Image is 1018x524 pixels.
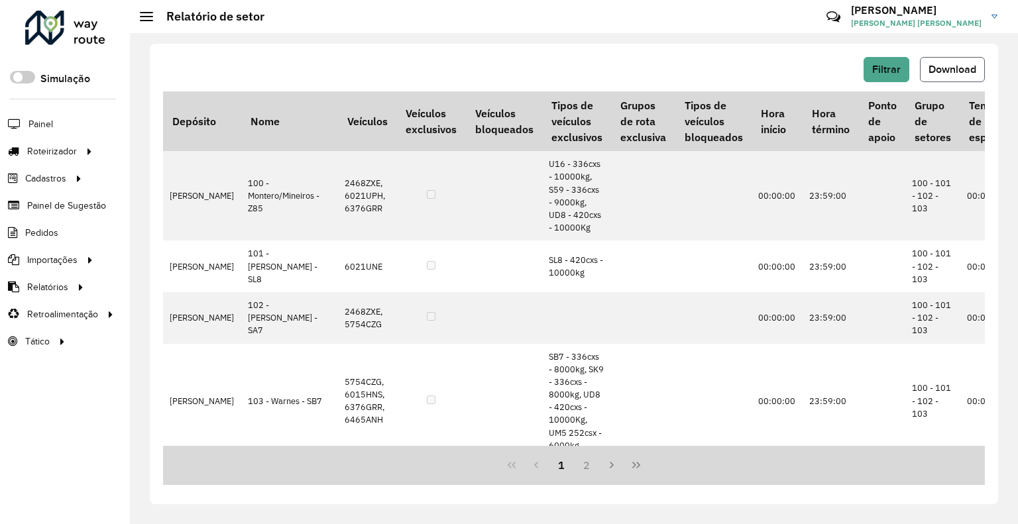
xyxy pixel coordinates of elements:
[241,292,338,344] td: 102 - [PERSON_NAME] - SA7
[27,253,78,267] span: Importações
[396,91,465,151] th: Veículos exclusivos
[803,91,858,151] th: Hora término
[960,91,1012,151] th: Tempo de espera
[25,172,66,185] span: Cadastros
[905,292,960,344] td: 100 - 101 - 102 - 103
[28,117,53,131] span: Painel
[40,71,90,87] label: Simulação
[25,335,50,348] span: Tático
[574,452,599,478] button: 2
[905,344,960,459] td: 100 - 101 - 102 - 103
[241,344,338,459] td: 103 - Warnes - SB7
[549,452,574,478] button: 1
[338,240,396,292] td: 6021UNE
[241,240,338,292] td: 101 - [PERSON_NAME] - SL8
[27,307,98,321] span: Retroalimentação
[338,292,396,344] td: 2468ZXE, 5754CZG
[27,280,68,294] span: Relatórios
[851,17,982,29] span: [PERSON_NAME] [PERSON_NAME]
[338,344,396,459] td: 5754CZG, 6015HNS, 6376GRR, 6465ANH
[241,91,338,151] th: Nome
[163,240,241,292] td: [PERSON_NAME]
[803,344,858,459] td: 23:59:00
[960,292,1012,344] td: 00:07:00
[241,151,338,240] td: 100 - Montero/Mineiros - Z85
[752,240,803,292] td: 00:00:00
[905,91,960,151] th: Grupo de setores
[929,64,976,75] span: Download
[752,151,803,240] td: 00:00:00
[25,226,58,240] span: Pedidos
[752,344,803,459] td: 00:00:00
[803,151,858,240] td: 23:59:00
[27,199,106,213] span: Painel de Sugestão
[153,9,264,24] h2: Relatório de setor
[851,4,982,17] h3: [PERSON_NAME]
[675,91,752,151] th: Tipos de veículos bloqueados
[752,91,803,151] th: Hora início
[864,57,909,82] button: Filtrar
[599,452,624,478] button: Next Page
[960,344,1012,459] td: 00:07:00
[819,3,848,31] a: Contato Rápido
[859,91,905,151] th: Ponto de apoio
[905,240,960,292] td: 100 - 101 - 102 - 103
[163,91,241,151] th: Depósito
[960,151,1012,240] td: 00:07:00
[803,240,858,292] td: 23:59:00
[905,151,960,240] td: 100 - 101 - 102 - 103
[466,91,542,151] th: Veículos bloqueados
[752,292,803,344] td: 00:00:00
[542,344,611,459] td: SB7 - 336cxs - 8000kg, SK9 - 336cxs - 8000kg, UD8 - 420cxs - 10000Kg, UM5 252csx - 6000kg
[338,151,396,240] td: 2468ZXE, 6021UPH, 6376GRR
[542,91,611,151] th: Tipos de veículos exclusivos
[920,57,985,82] button: Download
[338,91,396,151] th: Veículos
[612,91,675,151] th: Grupos de rota exclusiva
[872,64,901,75] span: Filtrar
[624,452,649,478] button: Last Page
[803,292,858,344] td: 23:59:00
[163,344,241,459] td: [PERSON_NAME]
[27,144,77,158] span: Roteirizador
[163,151,241,240] td: [PERSON_NAME]
[542,151,611,240] td: U16 - 336cxs - 10000kg, S59 - 336cxs - 9000kg, UD8 - 420cxs - 10000Kg
[163,292,241,344] td: [PERSON_NAME]
[960,240,1012,292] td: 00:07:00
[542,240,611,292] td: SL8 - 420cxs - 10000kg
